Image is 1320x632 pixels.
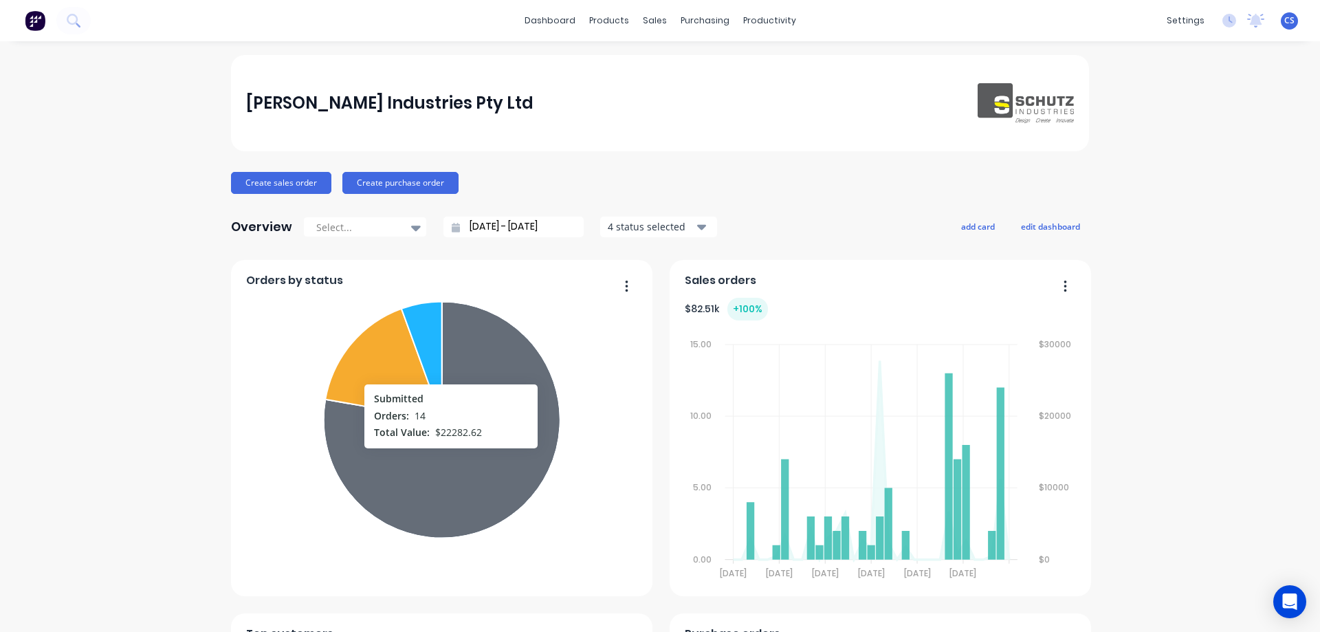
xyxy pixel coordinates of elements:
div: sales [636,10,674,31]
tspan: $30000 [1039,338,1071,350]
div: $ 82.51k [685,298,768,320]
tspan: 5.00 [692,482,711,494]
div: Overview [231,213,292,241]
div: 4 status selected [608,219,694,234]
button: Create sales order [231,172,331,194]
span: Orders by status [246,272,343,289]
tspan: [DATE] [950,567,977,579]
tspan: 10.00 [690,410,711,422]
tspan: [DATE] [858,567,885,579]
div: + 100 % [727,298,768,320]
tspan: 15.00 [690,338,711,350]
div: productivity [736,10,803,31]
tspan: $0 [1039,554,1050,565]
tspan: [DATE] [720,567,747,579]
div: [PERSON_NAME] Industries Pty Ltd [246,89,533,117]
div: Open Intercom Messenger [1273,585,1306,618]
button: add card [952,217,1004,235]
img: Factory [25,10,45,31]
a: dashboard [518,10,582,31]
div: products [582,10,636,31]
tspan: $20000 [1039,410,1071,422]
div: purchasing [674,10,736,31]
div: settings [1160,10,1211,31]
tspan: [DATE] [766,567,793,579]
button: 4 status selected [600,217,717,237]
img: Schutz Industries Pty Ltd [978,83,1074,124]
tspan: $10000 [1039,482,1069,494]
span: Sales orders [685,272,756,289]
span: CS [1284,14,1295,27]
tspan: 0.00 [692,554,711,565]
button: Create purchase order [342,172,459,194]
tspan: [DATE] [812,567,839,579]
button: edit dashboard [1012,217,1089,235]
tspan: [DATE] [904,567,931,579]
